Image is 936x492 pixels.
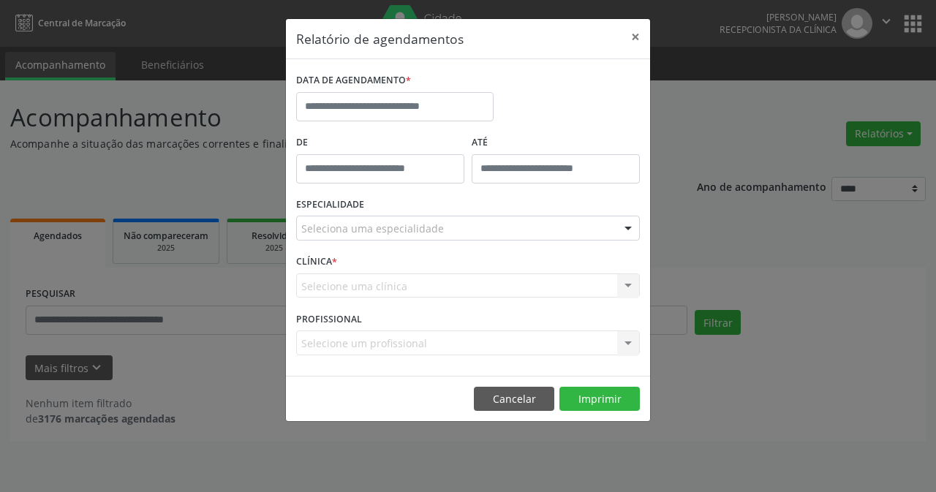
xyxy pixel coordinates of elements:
[474,387,554,412] button: Cancelar
[296,194,364,216] label: ESPECIALIDADE
[296,29,464,48] h5: Relatório de agendamentos
[559,387,640,412] button: Imprimir
[621,19,650,55] button: Close
[296,69,411,92] label: DATA DE AGENDAMENTO
[472,132,640,154] label: ATÉ
[296,251,337,273] label: CLÍNICA
[296,132,464,154] label: De
[296,308,362,330] label: PROFISSIONAL
[301,221,444,236] span: Seleciona uma especialidade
